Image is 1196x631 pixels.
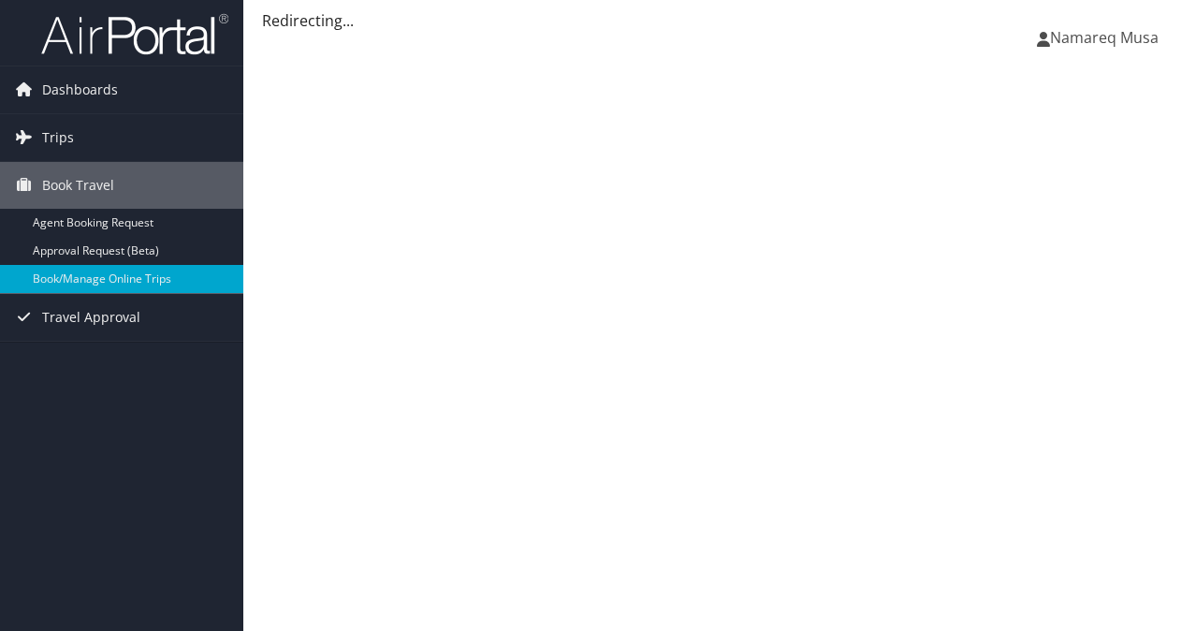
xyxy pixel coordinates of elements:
[1037,9,1177,66] a: Namareq Musa
[41,12,228,56] img: airportal-logo.png
[42,66,118,113] span: Dashboards
[262,9,1177,32] div: Redirecting...
[42,162,114,209] span: Book Travel
[42,114,74,161] span: Trips
[42,294,140,341] span: Travel Approval
[1050,27,1159,48] span: Namareq Musa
